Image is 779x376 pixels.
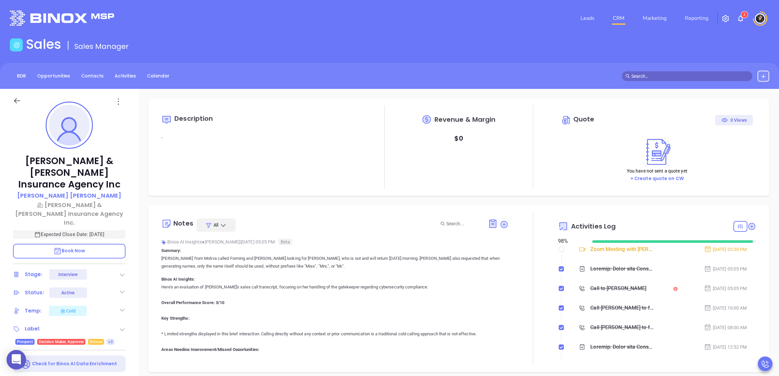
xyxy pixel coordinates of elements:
[161,132,360,140] p: .
[743,12,745,17] span: 3
[590,323,654,332] div: Call [PERSON_NAME] to follow up
[721,115,747,125] div: 0 Views
[561,115,572,125] img: Circle dollar
[590,264,654,274] div: Loremip: Dolor sita Consec adipis Elitsed doe Tempor incidid utl Etdolo, mag al eni adm veni quis...
[161,316,189,321] b: Key Strengths:
[704,343,747,351] div: [DATE] 12:52 PM
[704,265,747,272] div: [DATE] 05:05 PM
[90,338,102,345] span: Bronze
[13,230,125,239] p: Expected Close Date: [DATE]
[578,12,597,25] a: Leads
[161,237,508,247] div: Binox AI Insights [PERSON_NAME] | [DATE] 05:05 PM
[558,237,584,245] div: 98 %
[77,71,108,81] a: Contacts
[571,223,616,230] span: Activities Log
[590,303,654,313] div: Call [PERSON_NAME] to follow up
[737,15,744,22] img: iconNotification
[13,201,125,227] a: [PERSON_NAME] & [PERSON_NAME] Insurance Agency Inc.
[60,307,76,315] div: Cold
[49,105,90,146] img: profile-user
[610,12,627,25] a: CRM
[704,304,747,312] div: [DATE] 10:00 AM
[111,71,140,81] a: Activities
[17,191,121,200] p: [PERSON_NAME] [PERSON_NAME]
[58,269,78,280] div: Interview
[625,74,630,78] span: search
[682,12,711,25] a: Reporting
[704,246,747,253] div: [DATE] 03:30 PM
[573,115,595,124] span: Quote
[161,277,195,282] b: Binox AI Insights:
[10,10,114,26] img: logo
[32,360,117,367] p: Check for Binox AI Data Enrichment
[161,240,166,245] img: svg%3e
[161,300,224,305] b: Overall Performance Score: 3/10
[639,136,675,167] img: Create on CWSell
[161,255,508,270] p: [PERSON_NAME] from Motiva called Forming and [PERSON_NAME] looking for [PERSON_NAME], who is out ...
[17,191,121,201] a: [PERSON_NAME] [PERSON_NAME]
[446,220,481,227] input: Search...
[202,239,205,244] span: ●
[25,270,42,279] div: Stage:
[640,12,669,25] a: Marketing
[741,11,748,18] sup: 3
[627,167,687,174] p: You have not sent a quote yet
[13,155,125,190] p: [PERSON_NAME] & [PERSON_NAME] Insurance Agency Inc
[13,71,30,81] a: BDR
[53,247,85,254] span: Book Now
[161,248,181,253] b: Summary:
[434,116,496,123] span: Revenue & Margin
[33,71,74,81] a: Opportunities
[143,71,173,81] a: Calendar
[628,175,686,182] button: + Create quote on CW
[630,175,684,182] a: + Create quote on CW
[108,338,113,345] span: +3
[704,324,747,331] div: [DATE] 08:00 AM
[174,114,213,123] span: Description
[590,244,654,254] div: Zoom Meeting with [PERSON_NAME]
[74,41,129,51] span: Sales Manager
[161,347,259,352] b: Areas Needing Improvement/Missed Opportunities:
[25,288,44,298] div: Status:
[173,220,193,227] div: Notes
[39,338,84,345] span: Decision Maker, Approver
[213,222,218,228] span: All
[704,285,747,292] div: [DATE] 05:05 PM
[26,36,61,52] h1: Sales
[631,73,749,80] input: Search…
[722,15,729,22] img: iconSetting
[755,13,765,24] img: user
[25,306,42,316] div: Temp:
[590,342,654,352] div: Loremip: Dolor sita Consec adipis Elitsed do Eiusmodte Incidi Utlaboree Dolore ma aliquaenim a 78...
[590,284,646,293] div: Call to [PERSON_NAME]
[454,132,463,144] p: $ 0
[61,287,75,298] div: Active
[25,324,40,334] div: Label:
[17,338,33,345] span: Prospect
[278,239,292,245] span: Beta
